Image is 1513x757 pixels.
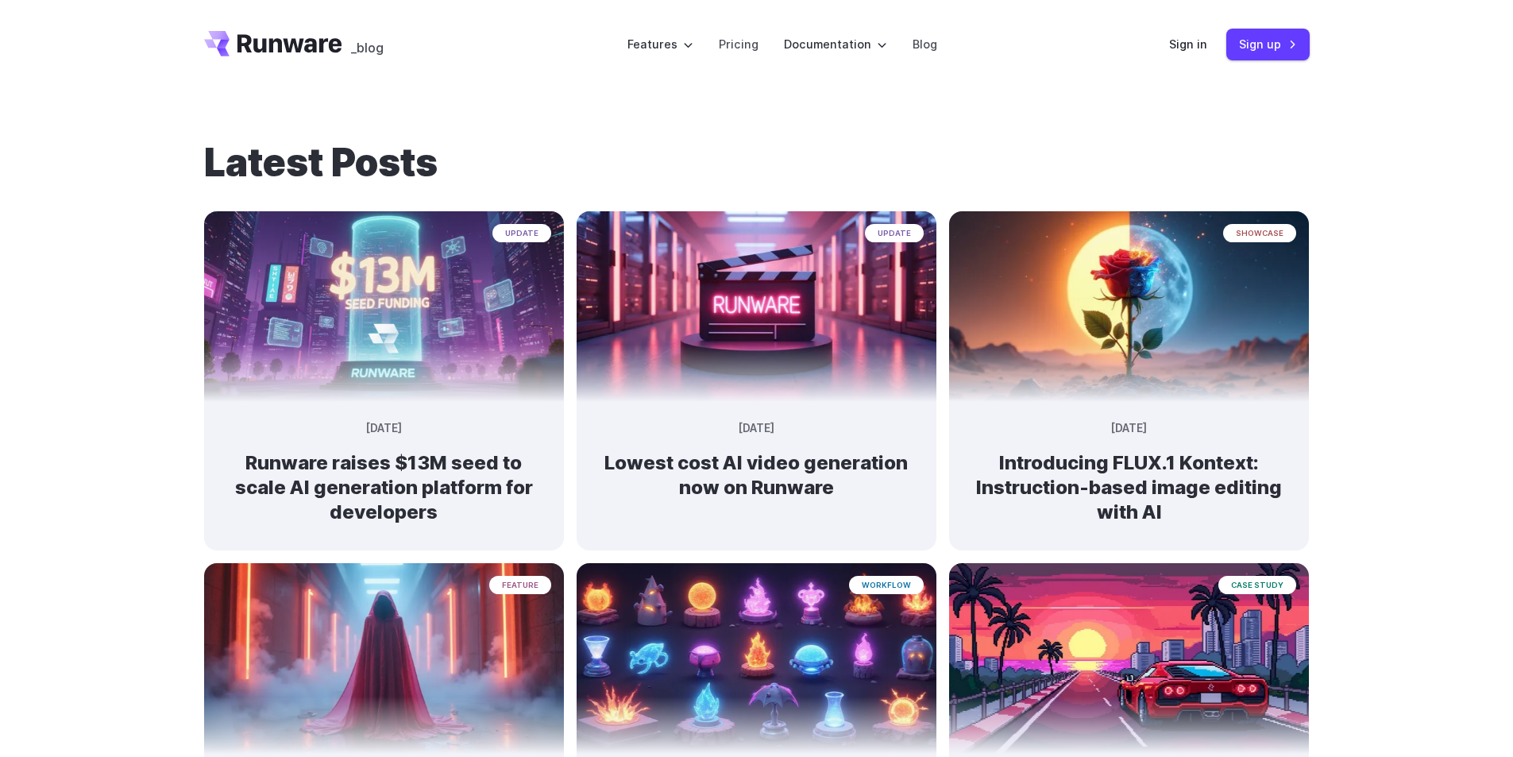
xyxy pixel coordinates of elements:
[351,41,384,54] span: _blog
[949,389,1309,550] a: Surreal rose in a desert landscape, split between day and night with the sun and moon aligned beh...
[739,420,774,438] time: [DATE]
[204,140,1310,186] h1: Latest Posts
[204,563,564,754] img: A cloaked figure made entirely of bending light and heat distortion, slightly warping the scene b...
[1111,420,1147,438] time: [DATE]
[1226,29,1310,60] a: Sign up
[366,420,402,438] time: [DATE]
[784,35,887,53] label: Documentation
[204,389,564,550] a: Futuristic city scene with neon lights showing Runware announcement of $13M seed funding in large...
[627,35,693,53] label: Features
[351,31,384,56] a: _blog
[492,224,551,242] span: update
[577,563,936,754] img: An array of glowing, stylized elemental orbs and flames in various containers and stands, depicte...
[204,31,342,56] a: Go to /
[602,450,911,500] h2: Lowest cost AI video generation now on Runware
[1169,35,1207,53] a: Sign in
[949,563,1309,754] img: a red sports car on a futuristic highway with a sunset and city skyline in the background, styled...
[913,35,937,53] a: Blog
[230,450,538,525] h2: Runware raises $13M seed to scale AI generation platform for developers
[577,389,936,526] a: Neon-lit movie clapperboard with the word 'RUNWARE' in a futuristic server room update [DATE] Low...
[204,211,564,402] img: Futuristic city scene with neon lights showing Runware announcement of $13M seed funding in large...
[719,35,758,53] a: Pricing
[865,224,924,242] span: update
[577,211,936,402] img: Neon-lit movie clapperboard with the word 'RUNWARE' in a futuristic server room
[489,576,551,594] span: feature
[1223,224,1296,242] span: showcase
[975,450,1283,525] h2: Introducing FLUX.1 Kontext: Instruction-based image editing with AI
[949,211,1309,402] img: Surreal rose in a desert landscape, split between day and night with the sun and moon aligned beh...
[1218,576,1296,594] span: case study
[849,576,924,594] span: workflow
